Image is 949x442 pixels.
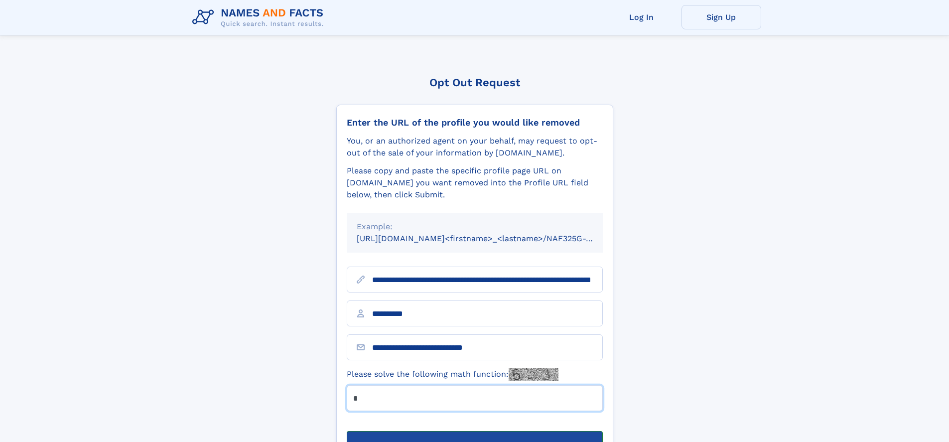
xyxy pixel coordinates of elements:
[347,117,603,128] div: Enter the URL of the profile you would like removed
[681,5,761,29] a: Sign Up
[336,76,613,89] div: Opt Out Request
[602,5,681,29] a: Log In
[347,135,603,159] div: You, or an authorized agent on your behalf, may request to opt-out of the sale of your informatio...
[357,234,622,243] small: [URL][DOMAIN_NAME]<firstname>_<lastname>/NAF325G-xxxxxxxx
[357,221,593,233] div: Example:
[188,4,332,31] img: Logo Names and Facts
[347,368,558,381] label: Please solve the following math function:
[347,165,603,201] div: Please copy and paste the specific profile page URL on [DOMAIN_NAME] you want removed into the Pr...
